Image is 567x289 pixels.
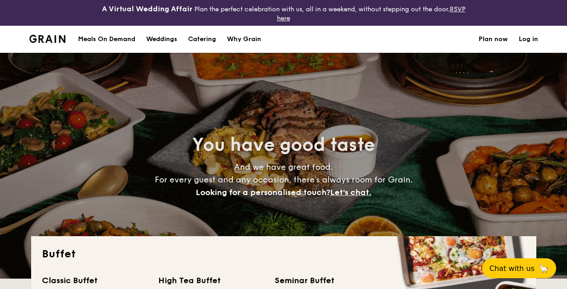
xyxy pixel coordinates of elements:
[196,187,330,197] span: Looking for a personalised touch?
[538,263,549,274] span: 🦙
[95,4,473,22] div: Plan the perfect celebration with us, all in a weekend, without stepping out the door.
[221,26,267,53] a: Why Grain
[141,26,183,53] a: Weddings
[73,26,141,53] a: Meals On Demand
[330,187,371,197] span: Let's chat.
[482,258,556,278] button: Chat with us🦙
[29,35,66,43] a: Logotype
[188,26,216,53] h1: Catering
[192,134,375,156] span: You have good taste
[29,35,66,43] img: Grain
[158,274,264,287] div: High Tea Buffet
[275,274,380,287] div: Seminar Buffet
[227,26,261,53] div: Why Grain
[183,26,221,53] a: Catering
[519,26,538,53] a: Log in
[489,264,535,273] span: Chat with us
[146,26,177,53] div: Weddings
[102,4,193,14] h4: A Virtual Wedding Affair
[479,26,508,53] a: Plan now
[78,26,135,53] div: Meals On Demand
[155,162,413,197] span: And we have great food. For every guest and any occasion, there’s always room for Grain.
[42,274,148,287] div: Classic Buffet
[42,247,526,261] h2: Buffet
